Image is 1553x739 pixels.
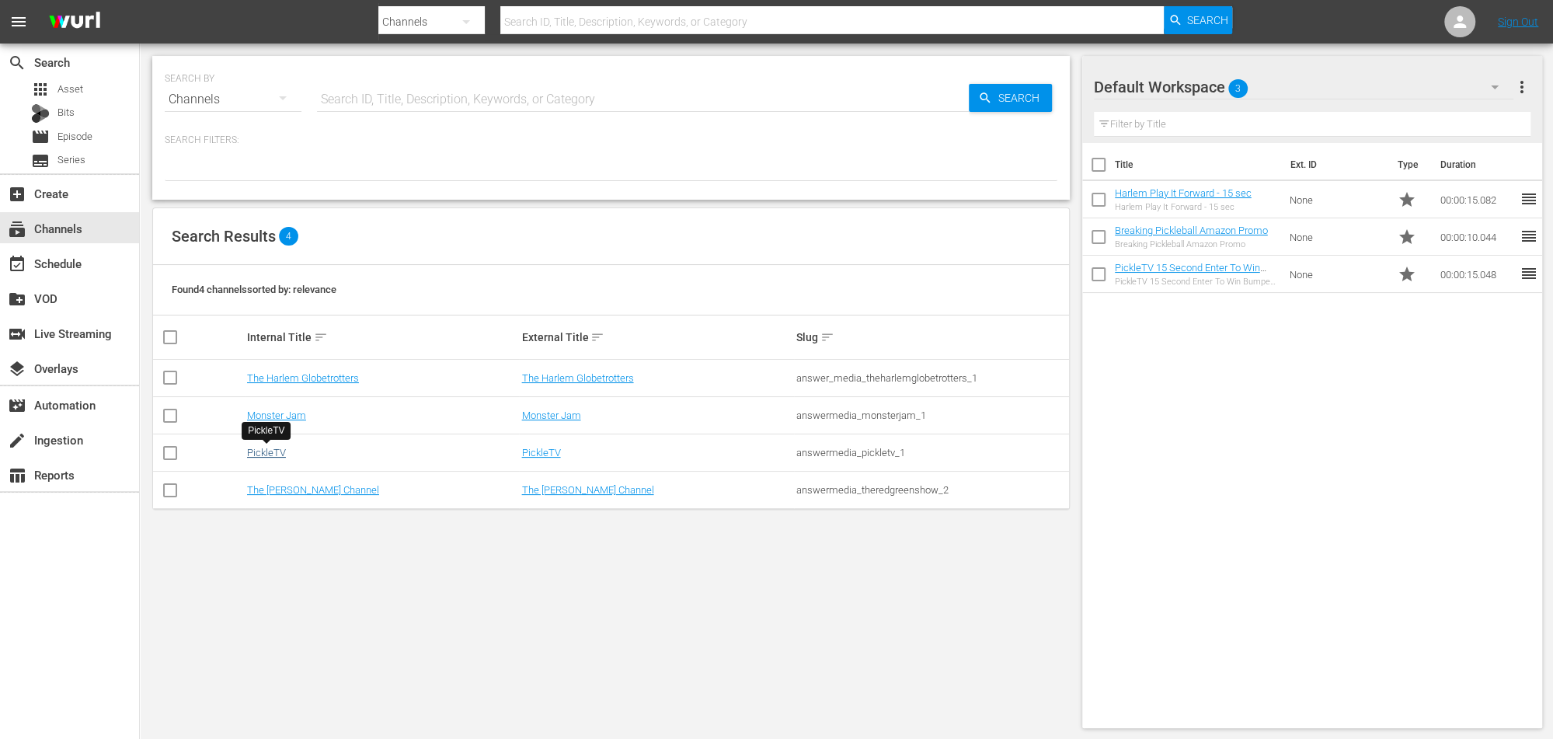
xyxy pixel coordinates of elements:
[521,447,560,458] a: PickleTV
[31,80,50,99] span: Asset
[521,484,653,496] a: The [PERSON_NAME] Channel
[8,325,26,343] span: Live Streaming
[1115,239,1268,249] div: Breaking Pickleball Amazon Promo
[1228,72,1248,105] span: 3
[8,396,26,415] span: Automation
[314,330,328,344] span: sort
[172,227,276,246] span: Search Results
[1430,143,1523,186] th: Duration
[1115,262,1266,285] a: PickleTV 15 Second Enter To Win Bumper V2
[8,466,26,485] span: Reports
[165,134,1057,147] p: Search Filters:
[37,4,112,40] img: ans4CAIJ8jUAAAAAAAAAAAAAAAAAAAAAAAAgQb4GAAAAAAAAAAAAAAAAAAAAAAAAJMjXAAAAAAAAAAAAAAAAAAAAAAAAgAT5G...
[1519,264,1537,283] span: reorder
[57,129,92,145] span: Episode
[279,227,298,246] span: 4
[521,410,580,421] a: Monster Jam
[1115,277,1277,287] div: PickleTV 15 Second Enter To Win Bumper V2
[1433,256,1519,293] td: 00:00:15.048
[247,372,359,384] a: The Harlem Globetrotters
[1519,227,1537,246] span: reorder
[1094,65,1513,109] div: Default Workspace
[8,360,26,378] span: Overlays
[1498,16,1538,28] a: Sign Out
[247,447,286,458] a: PickleTV
[31,104,50,123] div: Bits
[1512,68,1530,106] button: more_vert
[8,54,26,72] span: Search
[1433,218,1519,256] td: 00:00:10.044
[1519,190,1537,208] span: reorder
[1164,6,1232,34] button: Search
[1115,187,1252,199] a: Harlem Play It Forward - 15 sec
[1283,256,1391,293] td: None
[8,290,26,308] span: VOD
[31,152,50,170] span: Series
[521,328,792,347] div: External Title
[820,330,834,344] span: sort
[1281,143,1388,186] th: Ext. ID
[1283,181,1391,218] td: None
[590,330,604,344] span: sort
[57,152,85,168] span: Series
[172,284,336,295] span: Found 4 channels sorted by: relevance
[31,127,50,146] span: Episode
[247,484,379,496] a: The [PERSON_NAME] Channel
[796,484,1067,496] div: answermedia_theredgreenshow_2
[247,328,517,347] div: Internal Title
[1388,143,1430,186] th: Type
[1433,181,1519,218] td: 00:00:15.082
[8,185,26,204] span: Create
[969,84,1052,112] button: Search
[247,410,306,421] a: Monster Jam
[9,12,28,31] span: menu
[8,431,26,450] span: Ingestion
[248,424,284,437] div: PickleTV
[796,447,1067,458] div: answermedia_pickletv_1
[1115,225,1268,236] a: Breaking Pickleball Amazon Promo
[1187,6,1228,34] span: Search
[796,328,1067,347] div: Slug
[1397,265,1415,284] span: Promo
[1115,143,1282,186] th: Title
[57,105,75,120] span: Bits
[992,84,1052,112] span: Search
[57,82,83,97] span: Asset
[521,372,633,384] a: The Harlem Globetrotters
[1397,190,1415,209] span: Promo
[796,410,1067,421] div: answermedia_monsterjam_1
[8,220,26,239] span: Channels
[1512,78,1530,96] span: more_vert
[1397,228,1415,246] span: Promo
[1283,218,1391,256] td: None
[796,372,1067,384] div: answer_media_theharlemglobetrotters_1
[1115,202,1252,212] div: Harlem Play It Forward - 15 sec
[8,255,26,274] span: Schedule
[165,78,301,121] div: Channels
